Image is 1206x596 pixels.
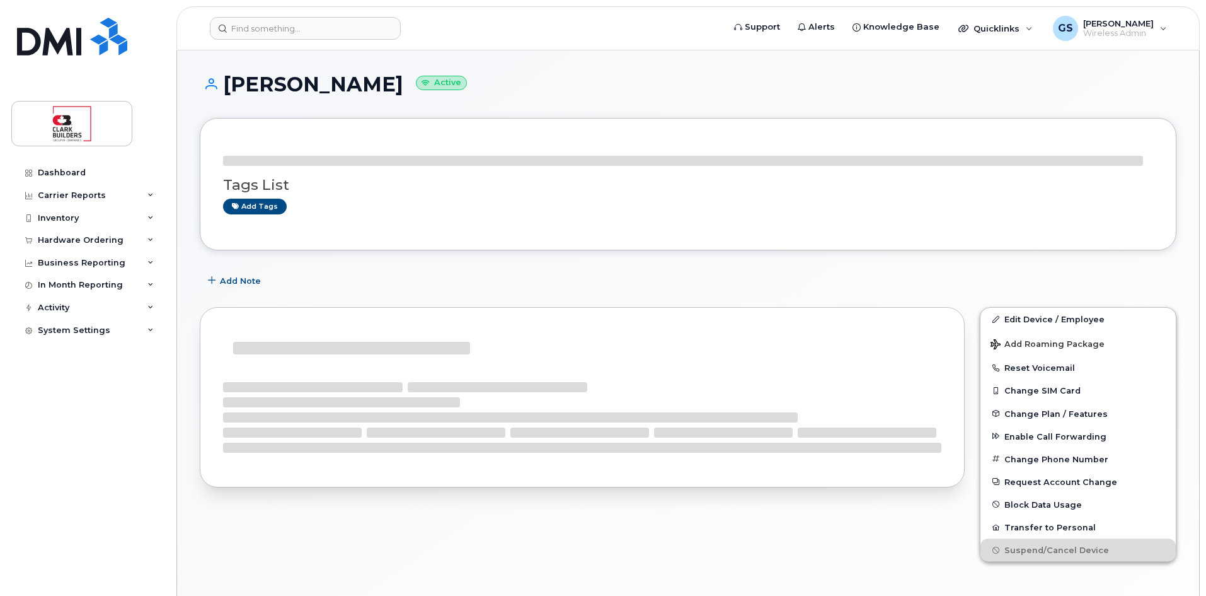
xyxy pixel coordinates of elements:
[980,356,1176,379] button: Reset Voicemail
[223,199,287,214] a: Add tags
[980,379,1176,402] button: Change SIM Card
[980,493,1176,516] button: Block Data Usage
[991,339,1105,351] span: Add Roaming Package
[980,448,1176,470] button: Change Phone Number
[980,516,1176,539] button: Transfer to Personal
[980,470,1176,493] button: Request Account Change
[416,76,467,90] small: Active
[980,539,1176,561] button: Suspend/Cancel Device
[200,269,272,292] button: Add Note
[980,425,1176,448] button: Enable Call Forwarding
[200,73,1176,95] h1: [PERSON_NAME]
[223,177,1153,193] h3: Tags List
[220,275,261,287] span: Add Note
[980,330,1176,356] button: Add Roaming Package
[980,308,1176,330] a: Edit Device / Employee
[980,402,1176,425] button: Change Plan / Features
[1004,409,1108,418] span: Change Plan / Features
[1004,546,1109,555] span: Suspend/Cancel Device
[1004,431,1106,441] span: Enable Call Forwarding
